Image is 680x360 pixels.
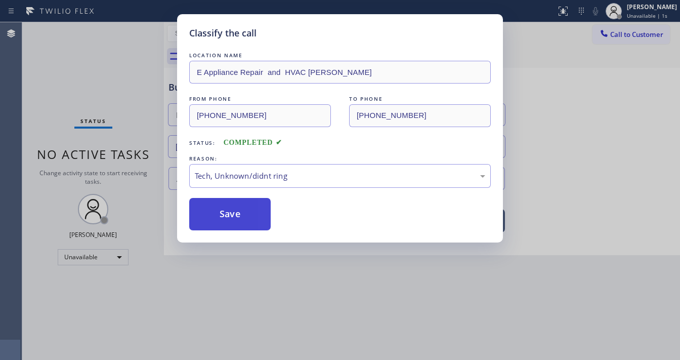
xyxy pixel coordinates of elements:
div: TO PHONE [349,94,491,104]
div: Tech, Unknown/didnt ring [195,170,485,182]
div: REASON: [189,153,491,164]
h5: Classify the call [189,26,257,40]
button: Save [189,198,271,230]
span: COMPLETED [224,139,282,146]
div: LOCATION NAME [189,50,491,61]
input: From phone [189,104,331,127]
span: Status: [189,139,216,146]
div: FROM PHONE [189,94,331,104]
input: To phone [349,104,491,127]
